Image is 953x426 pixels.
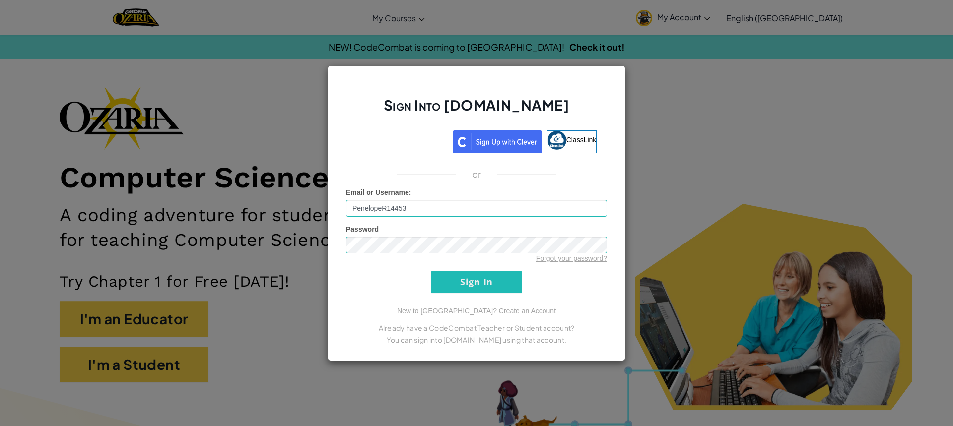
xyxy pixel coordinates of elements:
iframe: Sign in with Google Button [351,129,453,151]
p: You can sign into [DOMAIN_NAME] using that account. [346,334,607,346]
a: New to [GEOGRAPHIC_DATA]? Create an Account [397,307,556,315]
p: Already have a CodeCombat Teacher or Student account? [346,322,607,334]
p: or [472,168,481,180]
label: : [346,187,411,197]
img: classlink-logo-small.png [547,131,566,150]
span: Email or Username [346,188,409,196]
span: Password [346,225,379,233]
img: clever_sso_button@2x.png [453,130,542,153]
a: Forgot your password? [536,254,607,262]
span: ClassLink [566,135,597,143]
input: Sign In [431,271,522,293]
h2: Sign Into [DOMAIN_NAME] [346,96,607,124]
